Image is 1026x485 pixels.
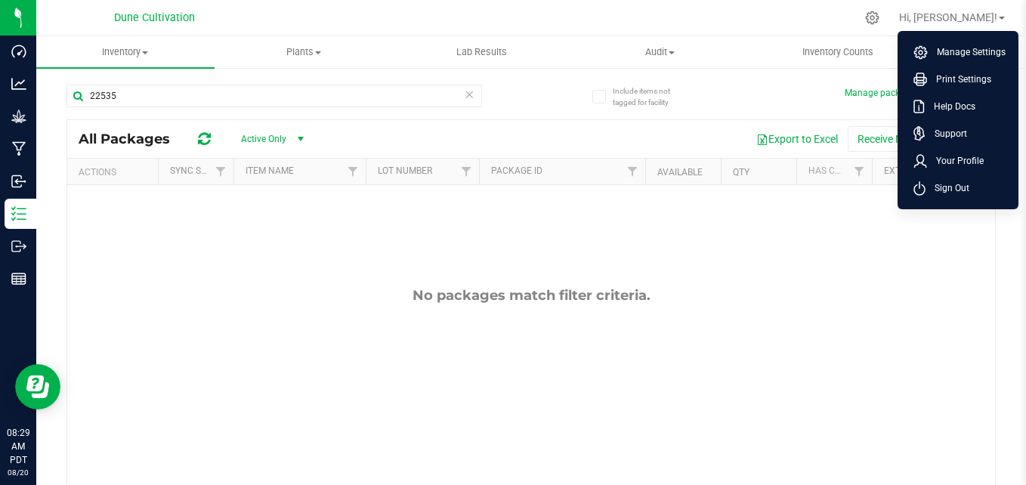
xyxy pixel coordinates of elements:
span: Include items not tagged for facility [613,85,688,108]
a: Filter [209,159,233,184]
span: Inventory [36,45,215,59]
a: Help Docs [913,99,1009,114]
span: Hi, [PERSON_NAME]! [899,11,997,23]
input: Search Package ID, Item Name, SKU, Lot or Part Number... [66,85,482,107]
a: Filter [454,159,479,184]
li: Sign Out [901,175,1015,202]
a: Inventory [36,36,215,68]
a: Package ID [491,165,542,176]
div: Manage settings [863,11,882,25]
span: Sign Out [926,181,969,196]
inline-svg: Analytics [11,76,26,91]
a: Inventory Counts [749,36,927,68]
span: Your Profile [927,153,984,168]
a: Qty [733,167,749,178]
inline-svg: Outbound [11,239,26,254]
p: 08:29 AM PDT [7,426,29,467]
inline-svg: Grow [11,109,26,124]
button: Export to Excel [746,126,848,152]
th: Has COA [796,159,872,185]
inline-svg: Manufacturing [11,141,26,156]
span: All Packages [79,131,185,147]
button: Manage package tags [845,87,935,100]
span: Support [926,126,967,141]
a: External Lab Test Result [884,165,1003,176]
a: Filter [341,159,366,184]
div: No packages match filter criteria. [67,287,995,304]
span: Print Settings [927,72,991,87]
span: Manage Settings [928,45,1006,60]
inline-svg: Inventory [11,206,26,221]
inline-svg: Inbound [11,174,26,189]
span: Dune Cultivation [114,11,195,24]
button: Receive Non-Cannabis [848,126,972,152]
inline-svg: Reports [11,271,26,286]
span: Inventory Counts [782,45,894,59]
a: Support [913,126,1009,141]
iframe: Resource center [15,364,60,409]
a: Available [657,167,703,178]
a: Filter [847,159,872,184]
span: Audit [571,45,748,59]
a: Audit [570,36,749,68]
a: Lot Number [378,165,432,176]
a: Filter [620,159,645,184]
span: Clear [464,85,474,104]
span: Plants [215,45,392,59]
p: 08/20 [7,467,29,478]
a: Sync Status [170,165,228,176]
div: Actions [79,167,152,178]
span: Lab Results [436,45,527,59]
a: Plants [215,36,393,68]
a: Item Name [246,165,294,176]
span: Help Docs [925,99,975,114]
inline-svg: Dashboard [11,44,26,59]
a: Lab Results [393,36,571,68]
